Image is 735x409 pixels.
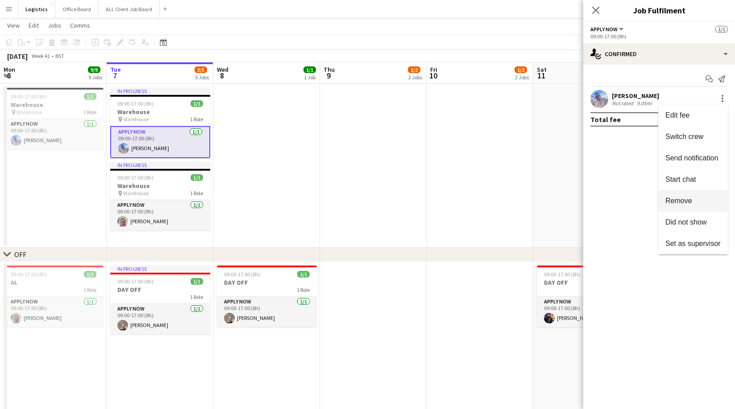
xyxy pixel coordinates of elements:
button: Start chat [658,169,728,190]
span: Switch crew [665,133,703,140]
span: Set as supervisor [665,240,721,247]
button: Did not show [658,212,728,233]
button: Switch crew [658,126,728,147]
span: Did not show [665,218,707,226]
button: Set as supervisor [658,233,728,254]
span: Send notification [665,154,718,162]
button: Edit fee [658,105,728,126]
button: Remove [658,190,728,212]
span: Remove [665,197,692,204]
span: Edit fee [665,111,689,119]
span: Start chat [665,176,696,183]
button: Send notification [658,147,728,169]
